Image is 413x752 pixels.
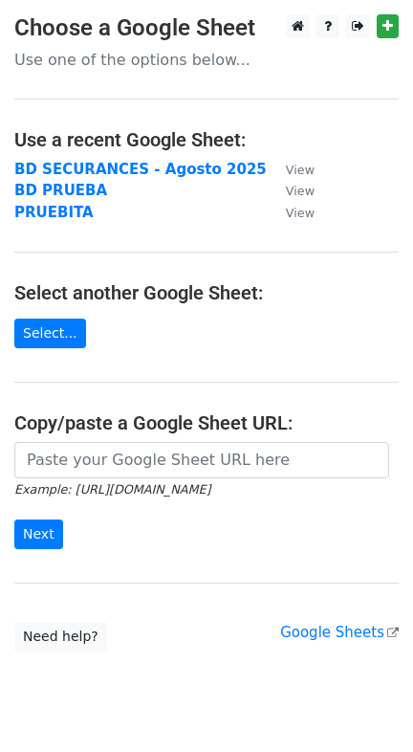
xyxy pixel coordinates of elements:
h4: Use a recent Google Sheet: [14,128,399,151]
a: BD PRUEBA [14,182,107,199]
a: Google Sheets [280,624,399,641]
p: Use one of the options below... [14,50,399,70]
a: BD SECURANCES - Agosto 2025 [14,161,267,178]
small: View [286,163,315,177]
a: View [267,204,315,221]
h4: Copy/paste a Google Sheet URL: [14,411,399,434]
h4: Select another Google Sheet: [14,281,399,304]
input: Paste your Google Sheet URL here [14,442,389,478]
a: View [267,182,315,199]
a: Need help? [14,622,107,652]
a: View [267,161,315,178]
small: View [286,184,315,198]
small: Example: [URL][DOMAIN_NAME] [14,482,210,497]
a: PRUEBITA [14,204,94,221]
input: Next [14,520,63,549]
small: View [286,206,315,220]
h3: Choose a Google Sheet [14,14,399,42]
a: Select... [14,319,86,348]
